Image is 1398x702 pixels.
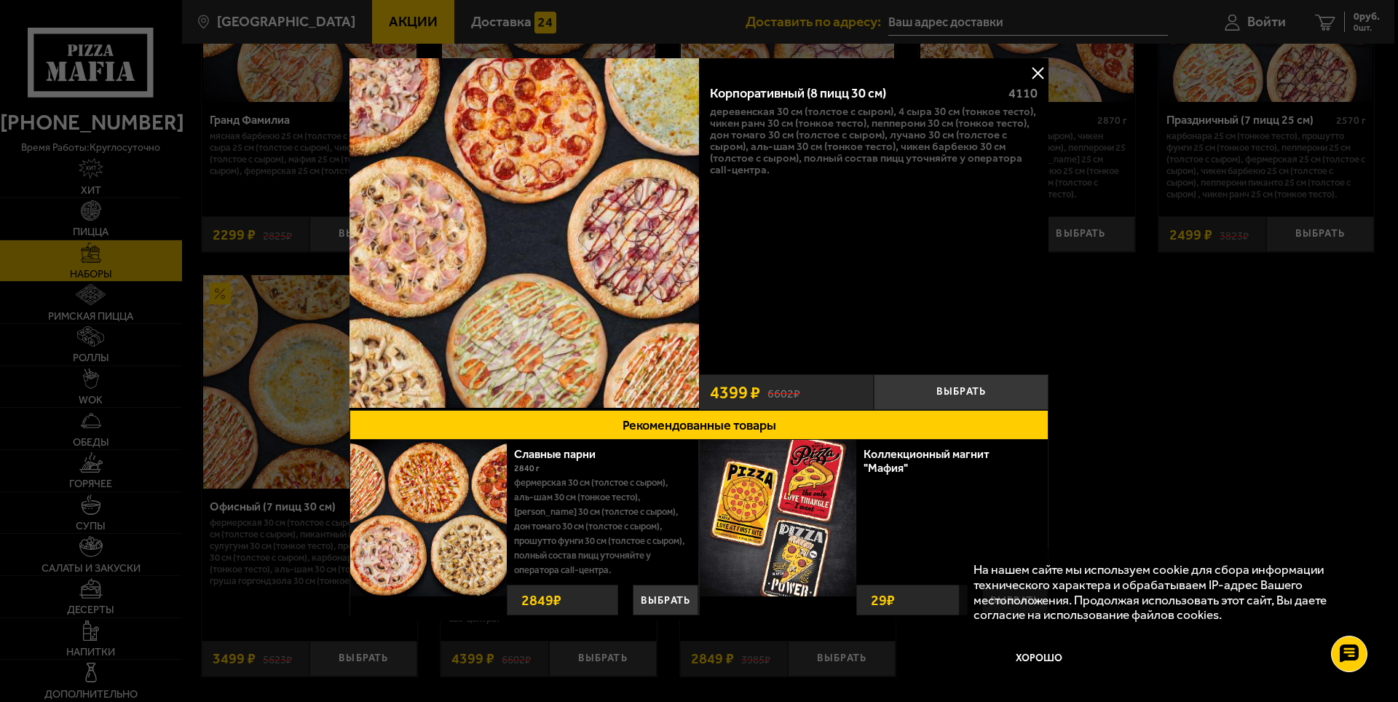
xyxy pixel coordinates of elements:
[710,106,1038,175] p: Деревенская 30 см (толстое с сыром), 4 сыра 30 см (тонкое тесто), Чикен Ранч 30 см (тонкое тесто)...
[349,58,699,410] a: Корпоративный (8 пицц 30 см)
[514,476,687,577] p: Фермерская 30 см (толстое с сыром), Аль-Шам 30 см (тонкое тесто), [PERSON_NAME] 30 см (толстое с ...
[974,562,1355,623] p: На нашем сайте мы используем cookie для сбора информации технического характера и обрабатываем IP...
[349,410,1048,440] button: Рекомендованные товары
[874,374,1048,410] button: Выбрать
[349,58,699,408] img: Корпоративный (8 пицц 30 см)
[767,384,800,400] s: 6602 ₽
[1008,85,1038,101] span: 4110
[514,447,610,461] a: Славные парни
[974,636,1105,680] button: Хорошо
[518,585,565,615] strong: 2849 ₽
[864,447,990,475] a: Коллекционный магнит "Мафия"
[867,585,899,615] strong: 29 ₽
[514,463,540,473] span: 2840 г
[710,86,996,102] div: Корпоративный (8 пицц 30 см)
[633,585,698,615] button: Выбрать
[710,384,760,401] span: 4399 ₽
